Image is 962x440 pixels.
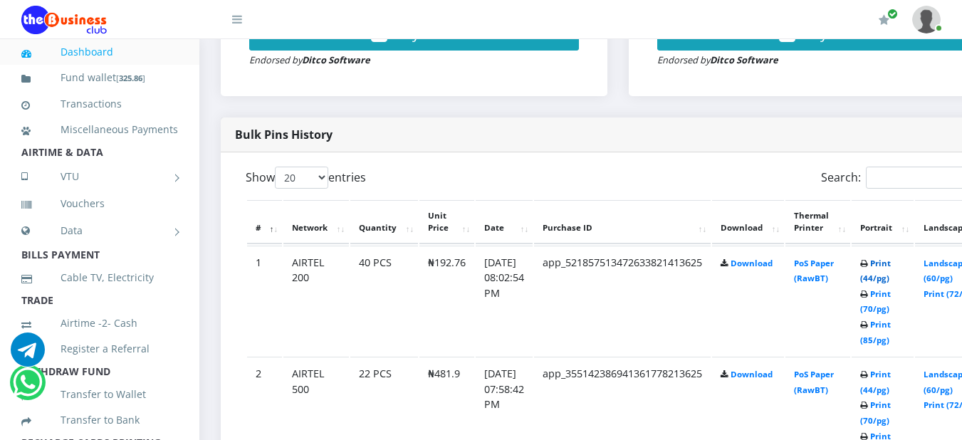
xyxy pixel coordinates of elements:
[21,404,178,436] a: Transfer to Bank
[476,200,533,244] th: Date: activate to sort column ascending
[731,258,773,268] a: Download
[476,246,533,356] td: [DATE] 08:02:54 PM
[21,113,178,146] a: Miscellaneous Payments
[21,187,178,220] a: Vouchers
[21,159,178,194] a: VTU
[852,200,914,244] th: Portrait: activate to sort column ascending
[794,258,834,284] a: PoS Paper (RawBT)
[860,288,891,315] a: Print (70/pg)
[21,378,178,411] a: Transfer to Wallet
[275,167,328,189] select: Showentries
[785,200,850,244] th: Thermal Printer: activate to sort column ascending
[302,53,370,66] strong: Ditco Software
[21,36,178,68] a: Dashboard
[21,88,178,120] a: Transactions
[350,246,418,356] td: 40 PCS
[21,332,178,365] a: Register a Referral
[860,369,891,395] a: Print (44/pg)
[860,399,891,426] a: Print (70/pg)
[534,246,711,356] td: app_521857513472633821413625
[283,200,349,244] th: Network: activate to sort column ascending
[710,53,778,66] strong: Ditco Software
[13,376,42,399] a: Chat for support
[21,261,178,294] a: Cable TV, Electricity
[246,167,366,189] label: Show entries
[534,200,711,244] th: Purchase ID: activate to sort column ascending
[283,246,349,356] td: AIRTEL 200
[879,14,889,26] i: Renew/Upgrade Subscription
[21,6,107,34] img: Logo
[116,73,145,83] small: [ ]
[21,213,178,248] a: Data
[350,200,418,244] th: Quantity: activate to sort column ascending
[21,61,178,95] a: Fund wallet[325.86]
[657,53,778,66] small: Endorsed by
[731,369,773,379] a: Download
[794,369,834,395] a: PoS Paper (RawBT)
[419,246,474,356] td: ₦192.76
[247,246,282,356] td: 1
[712,200,784,244] th: Download: activate to sort column ascending
[11,343,45,367] a: Chat for support
[887,9,898,19] span: Renew/Upgrade Subscription
[912,6,941,33] img: User
[119,73,142,83] b: 325.86
[802,23,865,43] span: Buy Now!
[860,258,891,284] a: Print (44/pg)
[394,23,457,43] span: Buy Now!
[419,200,474,244] th: Unit Price: activate to sort column ascending
[235,127,333,142] strong: Bulk Pins History
[860,319,891,345] a: Print (85/pg)
[249,53,370,66] small: Endorsed by
[247,200,282,244] th: #: activate to sort column descending
[21,307,178,340] a: Airtime -2- Cash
